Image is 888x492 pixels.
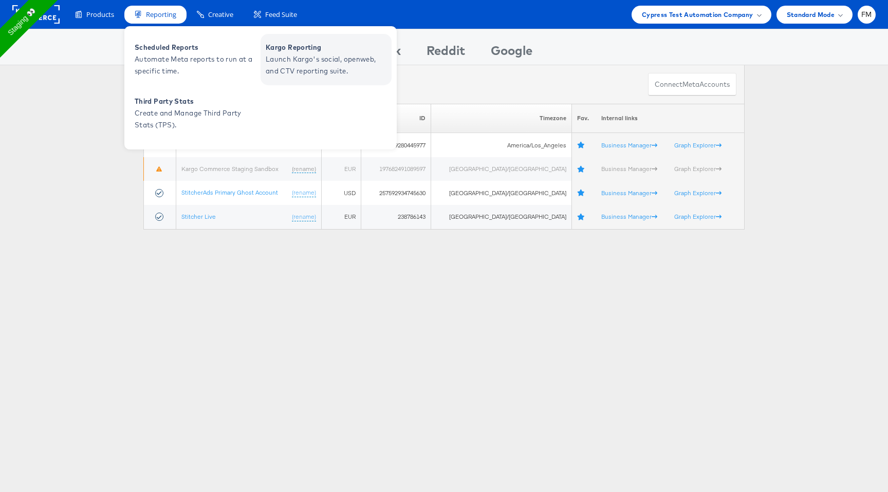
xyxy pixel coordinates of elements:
a: Graph Explorer [674,165,721,173]
a: Kargo Reporting Launch Kargo's social, openweb, and CTV reporting suite. [261,34,392,85]
td: EUR [321,157,361,181]
span: Standard Mode [787,9,835,20]
a: (rename) [292,165,316,174]
td: [GEOGRAPHIC_DATA]/[GEOGRAPHIC_DATA] [431,205,571,229]
a: Stitcher Live [181,213,216,220]
a: (rename) [292,213,316,221]
div: Google [491,42,532,65]
a: Scheduled Reports Automate Meta reports to run at a specific time. [129,34,261,85]
a: Business Manager [601,165,657,173]
span: Products [86,10,114,20]
a: Third Party Stats Create and Manage Third Party Stats (TPS). [129,88,261,139]
a: StitcherAds Primary Ghost Account [181,188,278,196]
a: Graph Explorer [674,141,721,149]
span: Creative [208,10,233,20]
div: Reddit [427,42,465,65]
td: [GEOGRAPHIC_DATA]/[GEOGRAPHIC_DATA] [431,157,571,181]
a: (rename) [292,188,316,197]
td: 197682491089597 [361,157,431,181]
span: Create and Manage Third Party Stats (TPS). [135,107,258,131]
span: Kargo Reporting [266,42,389,53]
span: FM [861,11,872,18]
a: Business Manager [601,189,657,197]
a: Business Manager [601,141,657,149]
th: Timezone [431,104,571,133]
span: meta [682,80,699,89]
a: Graph Explorer [674,213,721,220]
a: Kargo Commerce Staging Sandbox [181,165,279,173]
span: Automate Meta reports to run at a specific time. [135,53,258,77]
td: 238786143 [361,205,431,229]
td: [GEOGRAPHIC_DATA]/[GEOGRAPHIC_DATA] [431,181,571,205]
span: Cypress Test Automation Company [642,9,753,20]
span: Reporting [146,10,176,20]
a: Business Manager [601,213,657,220]
a: Graph Explorer [674,189,721,197]
span: Feed Suite [265,10,297,20]
td: USD [321,181,361,205]
span: Third Party Stats [135,96,258,107]
span: Scheduled Reports [135,42,258,53]
button: ConnectmetaAccounts [648,73,736,96]
td: America/Los_Angeles [431,133,571,157]
td: 257592934745630 [361,181,431,205]
span: Launch Kargo's social, openweb, and CTV reporting suite. [266,53,389,77]
td: EUR [321,205,361,229]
